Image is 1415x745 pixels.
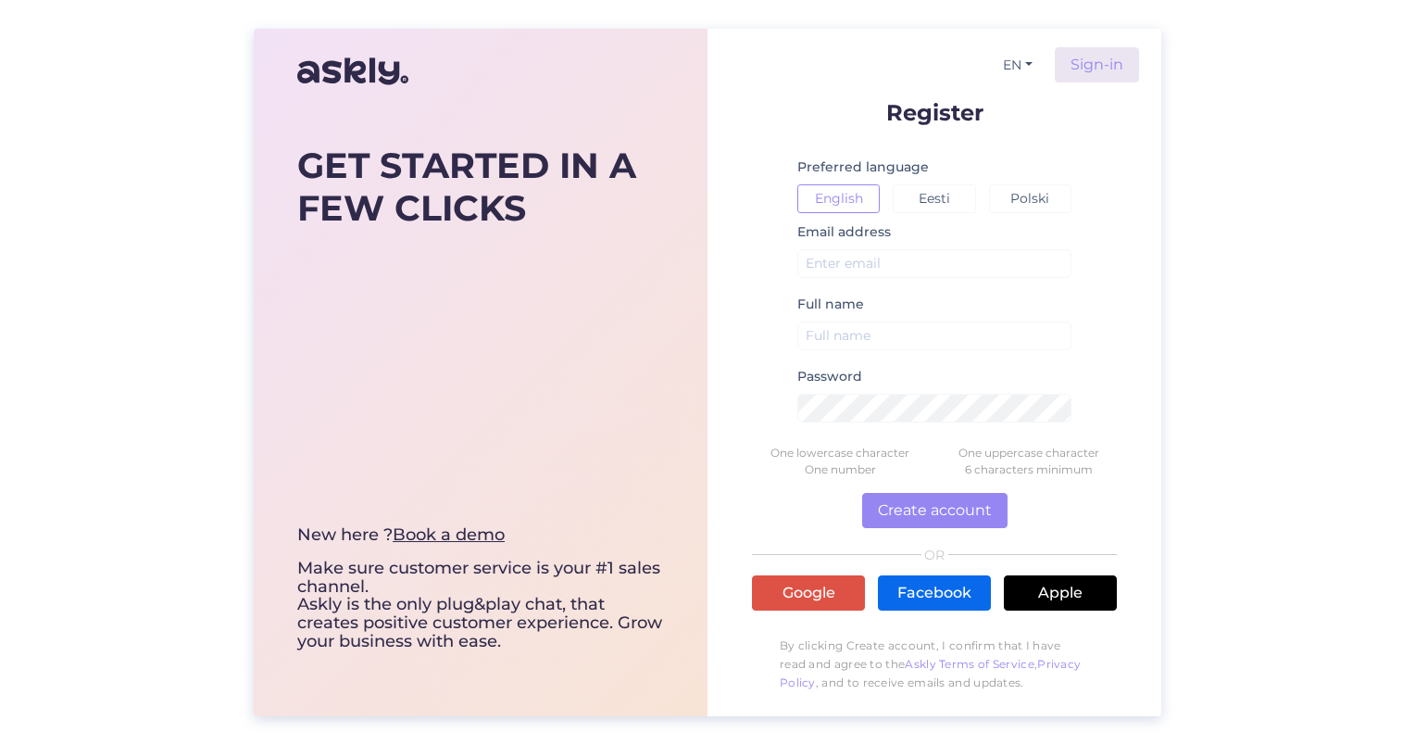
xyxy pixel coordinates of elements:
label: Password [797,367,862,386]
input: Enter email [797,249,1071,278]
button: English [797,184,880,213]
button: Eesti [893,184,975,213]
p: Register [752,101,1117,124]
span: OR [921,549,948,562]
a: Google [752,575,865,611]
button: Polski [989,184,1071,213]
button: EN [996,52,1040,79]
div: One uppercase character [934,445,1123,461]
a: Privacy Policy [780,657,1081,689]
a: Apple [1004,575,1117,611]
div: GET STARTED IN A FEW CLICKS [297,145,664,229]
button: Create account [862,493,1008,528]
a: Sign-in [1055,47,1139,82]
label: Full name [797,295,864,314]
div: Make sure customer service is your #1 sales channel. Askly is the only plug&play chat, that creat... [297,526,664,651]
p: By clicking Create account, I confirm that I have read and agree to the , , and to receive emails... [752,627,1117,701]
label: Preferred language [797,158,929,177]
div: 6 characters minimum [934,461,1123,478]
a: Facebook [878,575,991,611]
a: Askly Terms of Service [905,657,1034,671]
img: Askly [297,49,408,94]
label: Email address [797,222,891,242]
div: New here ? [297,526,664,545]
input: Full name [797,322,1071,350]
a: Book a demo [393,524,505,545]
div: One lowercase character [745,445,934,461]
div: One number [745,461,934,478]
